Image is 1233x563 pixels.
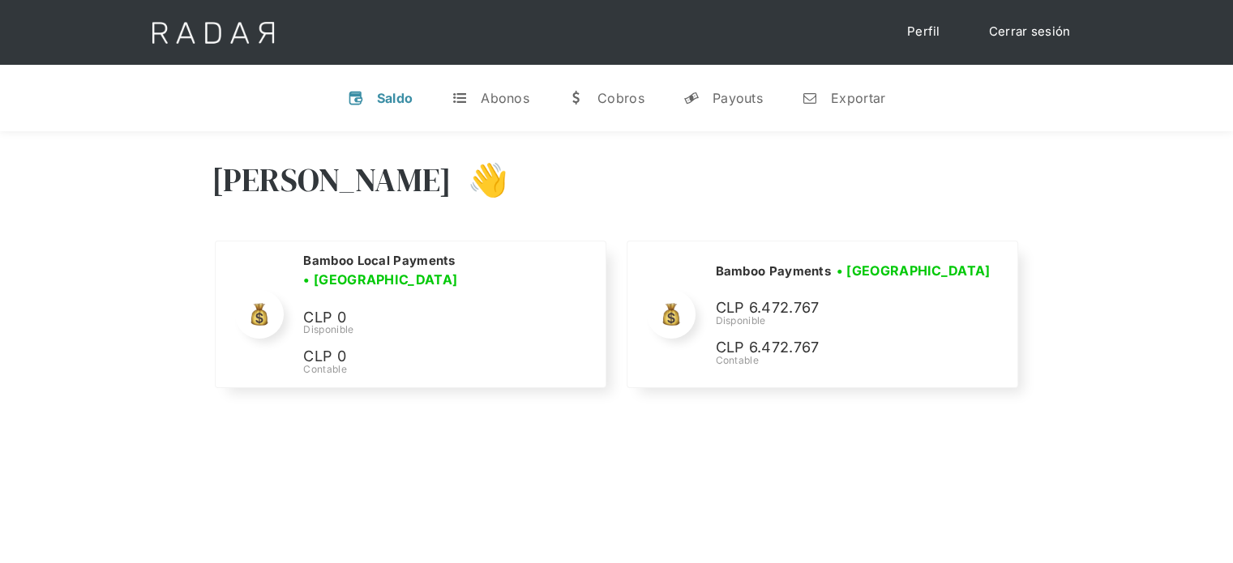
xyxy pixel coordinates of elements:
div: Cobros [597,90,644,106]
div: Disponible [715,313,995,328]
div: w [568,90,584,106]
p: CLP 6.472.767 [715,296,958,320]
p: CLP 0 [303,345,546,369]
h2: Bamboo Payments [715,263,831,279]
h3: [PERSON_NAME] [212,160,452,200]
a: Perfil [891,16,957,48]
h3: 👋 [452,160,508,200]
div: v [348,90,364,106]
h3: • [GEOGRAPHIC_DATA] [303,270,457,289]
p: CLP 0 [303,306,546,330]
div: Abonos [481,90,529,106]
div: Contable [303,362,585,377]
div: t [452,90,468,106]
h2: Bamboo Local Payments [303,253,455,269]
div: Payouts [713,90,763,106]
div: n [802,90,818,106]
a: Cerrar sesión [973,16,1087,48]
div: Disponible [303,322,585,337]
div: Exportar [831,90,885,106]
div: Contable [715,353,995,368]
div: y [683,90,700,106]
p: CLP 6.472.767 [715,336,958,360]
div: Saldo [377,90,413,106]
h3: • [GEOGRAPHIC_DATA] [837,261,991,280]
